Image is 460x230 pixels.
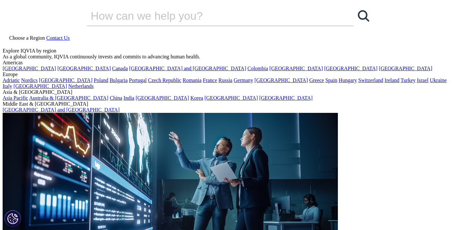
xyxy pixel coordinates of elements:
[203,77,217,83] a: France
[325,77,337,83] a: Spain
[269,66,323,71] a: [GEOGRAPHIC_DATA]
[234,77,253,83] a: Germany
[46,35,70,41] a: Contact Us
[183,77,202,83] a: Romania
[417,77,429,83] a: Israel
[358,77,383,83] a: Switzerland
[112,66,128,71] a: Canada
[309,77,324,83] a: Greece
[3,95,28,101] a: Asia Pacific
[136,95,189,101] a: [GEOGRAPHIC_DATA]
[190,95,203,101] a: Korea
[148,77,181,83] a: Czech Republic
[87,6,335,26] input: Search
[29,95,108,101] a: Australia & [GEOGRAPHIC_DATA]
[218,77,232,83] a: Russia
[39,77,92,83] a: [GEOGRAPHIC_DATA]
[379,66,432,71] a: [GEOGRAPHIC_DATA]
[110,95,122,101] a: China
[3,107,120,113] a: [GEOGRAPHIC_DATA] and [GEOGRAPHIC_DATA]
[3,60,457,66] div: Americas
[354,6,373,26] a: Search
[9,35,45,41] span: Choose a Region
[5,210,21,227] button: Cookies Settings
[68,83,93,89] a: Netherlands
[21,77,38,83] a: Nordics
[3,54,457,60] div: As a global community, IQVIA continuously invests and commits to advancing human health.
[204,95,258,101] a: [GEOGRAPHIC_DATA]
[248,66,268,71] a: Colombia
[129,66,246,71] a: [GEOGRAPHIC_DATA] and [GEOGRAPHIC_DATA]
[3,89,457,95] div: Asia & [GEOGRAPHIC_DATA]
[94,77,108,83] a: Poland
[324,66,377,71] a: [GEOGRAPHIC_DATA]
[430,77,447,83] a: Ukraine
[385,77,399,83] a: Ireland
[254,77,308,83] a: [GEOGRAPHIC_DATA]
[129,77,147,83] a: Portugal
[57,66,111,71] a: [GEOGRAPHIC_DATA]
[3,66,56,71] a: [GEOGRAPHIC_DATA]
[123,95,134,101] a: India
[3,48,457,54] div: Explore IQVIA by region
[110,77,128,83] a: Bulgaria
[259,95,313,101] a: [GEOGRAPHIC_DATA]
[339,77,357,83] a: Hungary
[3,83,12,89] a: Italy
[3,72,457,77] div: Europe
[3,77,20,83] a: Adriatic
[3,101,457,107] div: Middle East & [GEOGRAPHIC_DATA]
[358,10,369,22] svg: Search
[401,77,416,83] a: Turkey
[13,83,67,89] a: [GEOGRAPHIC_DATA]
